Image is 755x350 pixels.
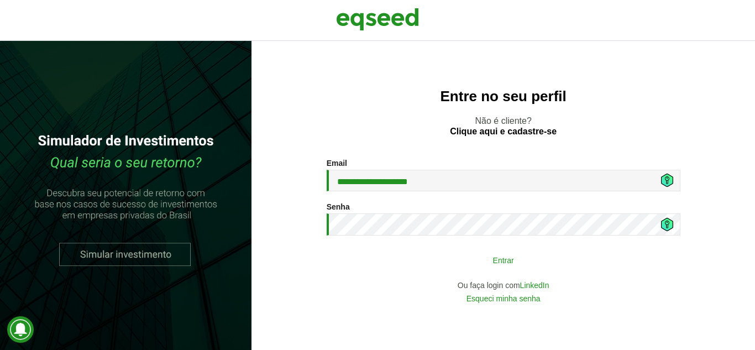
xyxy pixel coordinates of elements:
[520,281,549,289] a: LinkedIn
[466,295,541,302] a: Esqueci minha senha
[327,159,347,167] label: Email
[274,116,733,137] p: Não é cliente?
[336,6,419,33] img: EqSeed Logo
[450,127,557,136] a: Clique aqui e cadastre-se
[327,281,680,289] div: Ou faça login com
[274,88,733,105] h2: Entre no seu perfil
[360,249,647,270] button: Entrar
[327,203,350,211] label: Senha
